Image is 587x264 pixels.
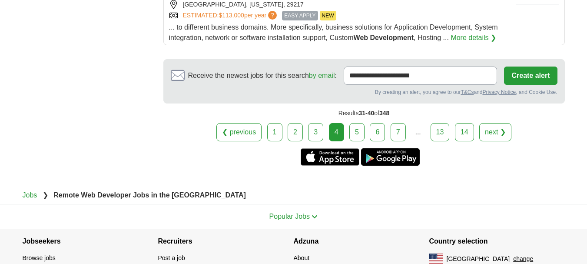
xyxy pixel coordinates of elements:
span: ? [268,11,277,20]
a: 14 [455,123,474,141]
img: toggle icon [312,215,318,219]
a: More details ❯ [451,33,496,43]
span: ... to different business domains. More specifically, business solutions for Application Developm... [169,23,498,41]
button: change [513,254,533,264]
div: ... [409,124,427,141]
a: Privacy Notice [482,89,516,95]
a: 7 [391,123,406,141]
a: 6 [370,123,385,141]
a: Post a job [158,254,185,261]
span: ❯ [43,191,48,199]
a: 13 [431,123,450,141]
strong: Remote Web Developer Jobs in the [GEOGRAPHIC_DATA] [53,191,246,199]
a: 3 [308,123,323,141]
a: About [294,254,310,261]
strong: Web [354,34,368,41]
a: next ❯ [479,123,511,141]
strong: Development [370,34,414,41]
span: [GEOGRAPHIC_DATA] [447,254,510,264]
a: Jobs [23,191,37,199]
a: Get the iPhone app [301,148,359,166]
a: 5 [349,123,365,141]
span: NEW [320,11,336,20]
a: T&Cs [461,89,474,95]
a: 2 [288,123,303,141]
div: By creating an alert, you agree to our and , and Cookie Use. [171,88,557,96]
span: 348 [379,110,389,117]
span: 31-40 [358,110,374,117]
div: Results of [163,104,565,123]
span: EASY APPLY [282,11,318,20]
a: Get the Android app [361,148,420,166]
a: 1 [267,123,282,141]
div: 4 [329,123,344,141]
a: ESTIMATED:$113,000per year? [183,11,279,20]
span: $113,000 [219,12,244,19]
button: Create alert [504,67,557,85]
a: Browse jobs [23,254,56,261]
span: Receive the newest jobs for this search : [188,70,337,81]
h4: Country selection [429,229,565,254]
a: by email [309,72,335,79]
img: US flag [429,254,443,264]
span: Popular Jobs [269,213,310,220]
a: ❮ previous [216,123,262,141]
